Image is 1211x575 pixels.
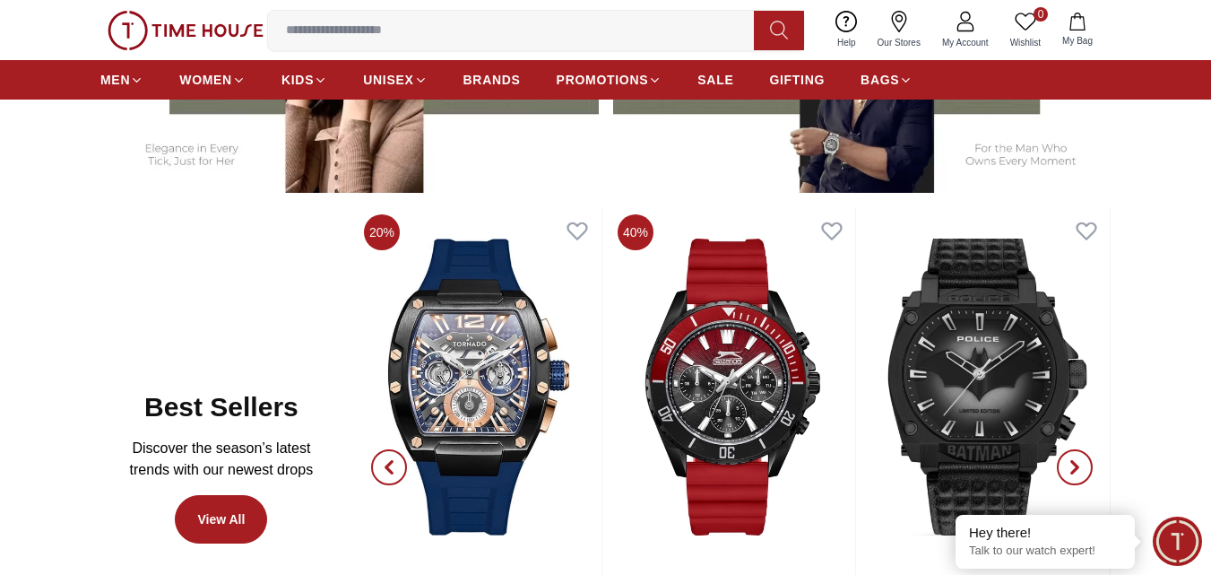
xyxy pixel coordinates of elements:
[179,71,232,89] span: WOMEN
[179,64,246,96] a: WOMEN
[697,64,733,96] a: SALE
[463,71,521,89] span: BRANDS
[618,214,653,250] span: 40%
[826,7,867,53] a: Help
[281,71,314,89] span: KIDS
[557,64,662,96] a: PROMOTIONS
[935,36,996,49] span: My Account
[861,71,899,89] span: BAGS
[363,71,413,89] span: UNISEX
[100,71,130,89] span: MEN
[1034,7,1048,22] span: 0
[357,207,601,566] img: Tornado Xenith Multifuction Men's Blue Dial Multi Function Watch - T23105-BSNNK
[1003,36,1048,49] span: Wishlist
[144,391,298,423] h2: Best Sellers
[115,438,328,481] p: Discover the season’s latest trends with our newest drops
[861,64,913,96] a: BAGS
[830,36,863,49] span: Help
[999,7,1051,53] a: 0Wishlist
[363,64,427,96] a: UNISEX
[281,64,327,96] a: KIDS
[969,524,1121,542] div: Hey there!
[100,64,143,96] a: MEN
[1051,9,1103,51] button: My Bag
[769,64,825,96] a: GIFTING
[557,71,649,89] span: PROMOTIONS
[108,11,264,50] img: ...
[865,207,1110,566] img: POLICE BATMAN Men's Analog Black Dial Watch - PEWGD0022601
[610,207,855,566] img: Slazenger Men Multi Function Red Dial Watch -SL.9.2274.2.07
[969,544,1121,559] p: Talk to our watch expert!
[463,64,521,96] a: BRANDS
[870,36,928,49] span: Our Stores
[1055,34,1100,48] span: My Bag
[769,71,825,89] span: GIFTING
[697,71,733,89] span: SALE
[175,495,267,544] a: View All
[1153,517,1202,566] div: Chat Widget
[867,7,931,53] a: Our Stores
